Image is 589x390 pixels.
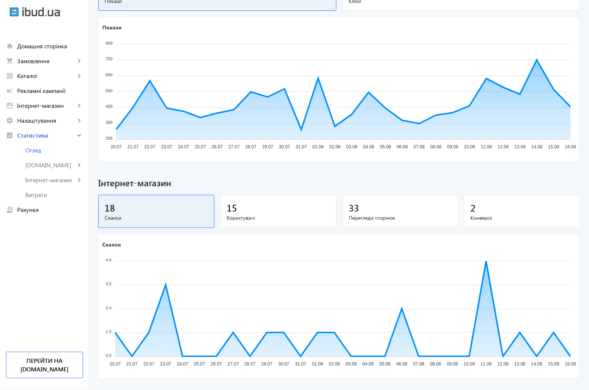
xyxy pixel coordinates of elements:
[565,145,576,150] tspan: 16.08
[111,145,122,150] tspan: 20.07
[106,104,112,109] tspan: 400
[397,145,408,150] tspan: 06.08
[109,361,121,367] tspan: 20.07
[514,145,525,150] tspan: 13.08
[349,214,452,222] span: Перегляди сторінок
[106,329,111,333] tspan: 1.0
[76,132,83,139] mat-icon: keyboard_arrow_right
[106,41,112,45] tspan: 800
[227,214,330,222] span: Користувачі
[102,24,122,31] text: Покази
[127,361,138,367] tspan: 21.07
[396,361,407,367] tspan: 06.08
[413,361,424,367] tspan: 07.08
[211,361,222,367] tspan: 26.07
[6,352,83,378] a: Перейти на [DOMAIN_NAME]
[106,136,112,141] tspan: 200
[470,202,476,214] span: 2
[6,72,13,80] mat-icon: grid_view
[106,120,112,125] tspan: 300
[76,117,83,124] mat-icon: keyboard_arrow_right
[25,161,76,169] span: [DOMAIN_NAME]
[565,361,576,367] tspan: 16.08
[17,132,76,139] span: Статистика
[25,191,83,199] span: Витрати
[279,145,290,150] tspan: 30.07
[6,117,13,124] mat-icon: settings
[470,214,574,222] span: Конверсії
[194,361,205,367] tspan: 25.07
[514,361,525,367] tspan: 13.08
[144,145,156,150] tspan: 22.07
[6,42,13,50] mat-icon: home
[105,202,115,214] span: 18
[245,145,256,150] tspan: 28.07
[6,57,13,65] mat-icon: shopping_cart
[228,145,240,150] tspan: 27.07
[106,305,111,310] tspan: 2.0
[6,87,13,94] mat-icon: campaign
[76,161,83,169] mat-icon: keyboard_arrow_right
[244,361,256,367] tspan: 28.07
[106,72,112,77] tspan: 600
[346,361,357,367] tspan: 03.08
[17,42,83,50] span: Домашня сторінка
[17,206,83,213] span: Рахунки
[177,361,188,367] tspan: 24.07
[228,361,239,367] tspan: 27.07
[346,145,357,150] tspan: 03.08
[262,145,273,150] tspan: 29.07
[447,361,458,367] tspan: 09.08
[76,102,83,109] mat-icon: keyboard_arrow_right
[178,145,189,150] tspan: 24.07
[481,145,492,150] tspan: 11.08
[106,281,111,286] tspan: 3.0
[76,72,83,80] mat-icon: keyboard_arrow_right
[329,361,340,367] tspan: 02.08
[531,361,542,367] tspan: 14.08
[25,146,83,154] span: Огляд
[17,87,83,94] span: Рекламні кампанії
[105,214,208,222] span: Сеанси
[447,145,458,150] tspan: 09.08
[497,361,509,367] tspan: 12.08
[548,145,559,150] tspan: 15.08
[480,361,492,367] tspan: 11.08
[379,361,390,367] tspan: 05.08
[278,361,289,367] tspan: 30.07
[430,145,441,150] tspan: 08.08
[430,361,441,367] tspan: 08.08
[295,361,306,367] tspan: 31.07
[413,145,425,150] tspan: 07.08
[261,361,272,367] tspan: 29.07
[313,145,324,150] tspan: 01.08
[106,353,111,358] tspan: 0.0
[6,132,13,139] mat-icon: analytics
[143,361,154,367] tspan: 22.07
[106,258,111,262] tspan: 4.0
[160,361,171,367] tspan: 23.07
[349,202,359,214] span: 33
[76,176,83,184] mat-icon: keyboard_arrow_right
[329,145,340,150] tspan: 02.08
[17,117,76,124] span: Налаштування
[106,57,112,61] tspan: 700
[106,88,112,93] tspan: 500
[6,206,13,213] mat-icon: receipt_long
[548,361,559,367] tspan: 15.08
[76,57,83,65] mat-icon: keyboard_arrow_right
[227,202,237,214] span: 15
[212,145,223,150] tspan: 26.07
[195,145,206,150] tspan: 25.07
[98,177,580,189] span: Інтернет-магазин
[464,145,475,150] tspan: 10.08
[380,145,391,150] tspan: 05.08
[497,145,509,150] tspan: 12.08
[362,361,374,367] tspan: 04.08
[17,72,76,80] span: Каталог
[296,145,307,150] tspan: 31.07
[17,102,76,109] span: Інтернет-магазин
[22,7,60,17] img: ibud_text.svg
[25,176,76,184] span: Інтернет-магазин
[161,145,172,150] tspan: 23.07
